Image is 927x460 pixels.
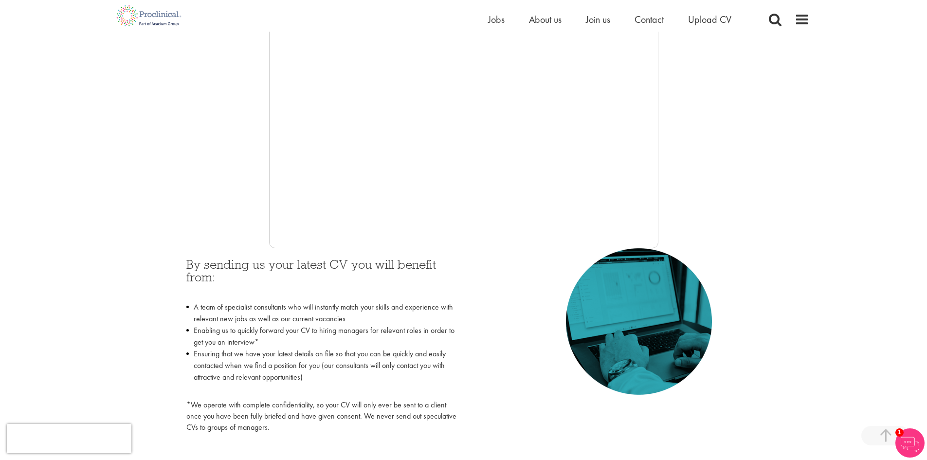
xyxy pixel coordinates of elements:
a: Contact [635,13,664,26]
a: Join us [586,13,610,26]
h3: By sending us your latest CV you will benefit from: [186,258,456,296]
img: Chatbot [895,428,925,458]
a: Upload CV [688,13,731,26]
span: 1 [895,428,904,437]
li: Enabling us to quickly forward your CV to hiring managers for relevant roles in order to get you ... [186,325,456,348]
p: *We operate with complete confidentiality, so your CV will only ever be sent to a client once you... [186,400,456,433]
iframe: reCAPTCHA [7,424,131,453]
li: A team of specialist consultants who will instantly match your skills and experience with relevan... [186,301,456,325]
a: About us [529,13,562,26]
a: Jobs [488,13,505,26]
li: Ensuring that we have your latest details on file so that you can be quickly and easily contacted... [186,348,456,395]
